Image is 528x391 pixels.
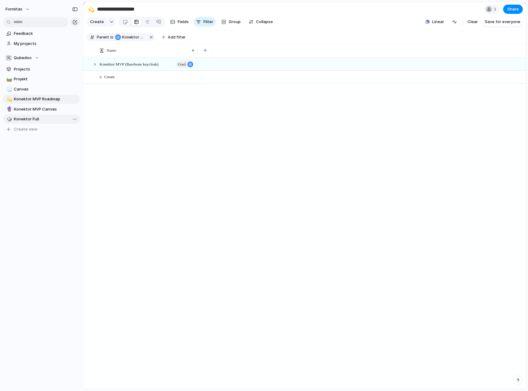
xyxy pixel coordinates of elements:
span: Collapse [256,19,273,25]
span: Clear [467,19,478,25]
span: is [110,34,113,40]
span: Create [104,74,115,80]
span: Fields [178,19,189,25]
a: 🛤️Projekt [3,75,80,84]
span: Konektor MVP (Barebone keycloak) [100,60,159,67]
a: Feedback [3,29,80,38]
div: 🎲 [6,116,11,123]
span: Projekt [14,76,78,82]
button: Collapse [246,17,275,27]
button: Save for everyone [482,17,523,27]
button: Konektor MVP (Barebone keycloak) [114,34,147,41]
span: Konektor MVP (Barebone keycloak) [122,34,146,40]
span: Qubedoo [14,55,32,61]
a: 🔮Konektor MVP Canvas [3,105,80,114]
span: Add filter [168,34,186,40]
div: 📃 [6,86,11,93]
span: Konektor Full [14,116,78,122]
button: is [109,34,115,41]
span: My projects [14,41,78,47]
button: 📃 [6,86,12,92]
div: 💫 [88,5,94,13]
button: 💫 [86,4,96,14]
span: Create view [14,126,37,132]
button: Filter [194,17,216,27]
button: 🎲 [6,116,12,122]
div: 🛤️ [6,76,11,83]
span: Canvas [14,86,78,92]
span: Konektor MVP Canvas [14,106,78,112]
span: goal [178,60,186,69]
div: 🛠️ [6,55,12,61]
button: Formitas [3,4,33,14]
button: Add filter [158,33,189,42]
div: 🔮 [6,106,11,113]
span: Save for everyone [485,19,520,25]
span: Share [507,6,519,12]
span: Projects [14,66,78,72]
span: Name [107,47,116,54]
button: goal [176,60,195,68]
span: Parent [97,34,109,40]
span: Konektor MVP (Barebone keycloak) [115,34,146,40]
button: Linear [423,17,447,26]
a: 📃Canvas [3,85,80,94]
button: 🛠️Qubedoo [3,53,80,62]
button: Create view [3,125,80,134]
button: 🔮 [6,106,12,112]
button: Group [218,17,244,27]
button: Fields [168,17,191,27]
a: 🎲Konektor Full [3,115,80,124]
button: Clear [465,17,480,27]
a: Projects [3,65,80,74]
button: 🛤️ [6,76,12,82]
span: Formitas [6,6,22,12]
span: 1 [494,6,498,12]
span: Linear [432,19,444,25]
div: 💫 [6,96,11,103]
a: My projects [3,39,80,48]
a: 💫Konektor MVP Roadmap [3,95,80,104]
button: 💫 [6,96,12,102]
button: Create [86,17,107,27]
span: Feedback [14,30,78,37]
span: Group [229,19,241,25]
span: Konektor MVP Roadmap [14,96,78,102]
button: Share [503,5,523,14]
span: Filter [203,19,213,25]
span: Create [90,19,104,25]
